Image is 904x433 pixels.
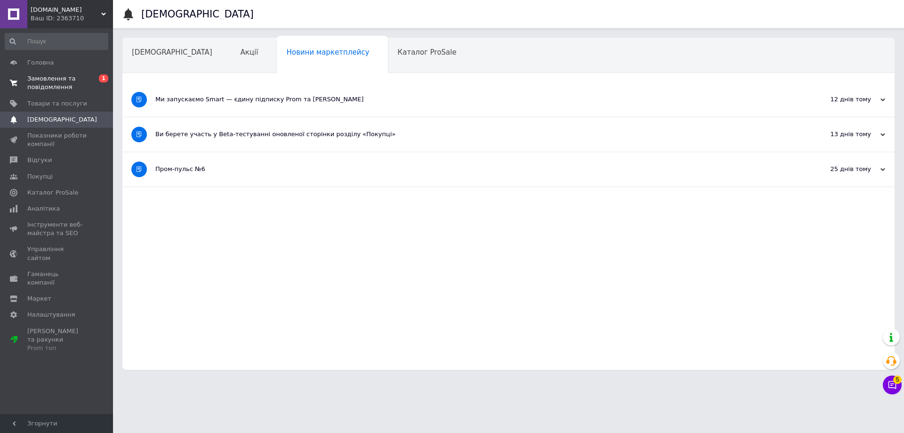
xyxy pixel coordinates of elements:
[241,48,258,57] span: Акції
[791,130,885,139] div: 13 днів тому
[27,221,87,237] span: Інструменти веб-майстра та SEO
[141,8,254,20] h1: [DEMOGRAPHIC_DATA]
[27,327,87,353] span: [PERSON_NAME] та рахунки
[27,156,52,164] span: Відгуки
[27,204,60,213] span: Аналітика
[132,48,212,57] span: [DEMOGRAPHIC_DATA]
[27,270,87,287] span: Гаманець компанії
[791,95,885,104] div: 12 днів тому
[155,165,791,173] div: Пром-пульс №6
[27,58,54,67] span: Головна
[31,6,101,14] span: Vitomobile.com
[27,188,78,197] span: Каталог ProSale
[286,48,369,57] span: Новини маркетплейсу
[27,74,87,91] span: Замовлення та повідомлення
[27,344,87,352] div: Prom топ
[155,95,791,104] div: Ми запускаємо Smart — єдину підписку Prom та [PERSON_NAME]
[155,130,791,139] div: Ви берете участь у Beta-тестуванні оновленої сторінки розділу «Покупці»
[397,48,456,57] span: Каталог ProSale
[27,172,53,181] span: Покупці
[5,33,108,50] input: Пошук
[27,99,87,108] span: Товари та послуги
[27,131,87,148] span: Показники роботи компанії
[27,115,97,124] span: [DEMOGRAPHIC_DATA]
[27,245,87,262] span: Управління сайтом
[27,294,51,303] span: Маркет
[883,376,902,394] button: Чат з покупцем5
[27,310,75,319] span: Налаштування
[31,14,113,23] div: Ваш ID: 2363710
[791,165,885,173] div: 25 днів тому
[99,74,108,82] span: 1
[893,376,902,384] span: 5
